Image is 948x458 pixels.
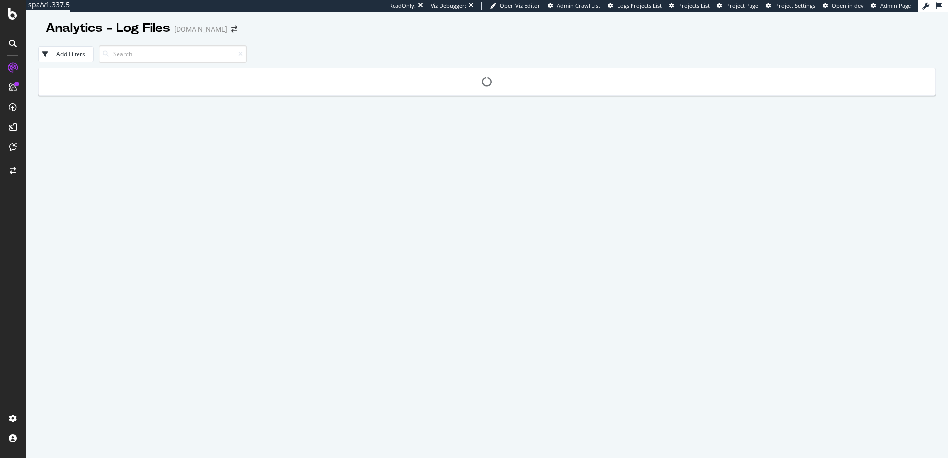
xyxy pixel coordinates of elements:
div: Viz Debugger: [431,2,466,10]
div: [DOMAIN_NAME] [174,24,227,34]
button: Add Filters [38,46,94,62]
div: ReadOnly: [389,2,416,10]
span: Open Viz Editor [500,2,540,9]
span: Admin Crawl List [557,2,600,9]
a: Admin Page [871,2,911,10]
span: Logs Projects List [617,2,662,9]
input: Search [99,45,247,63]
a: Admin Crawl List [548,2,600,10]
span: Open in dev [832,2,864,9]
a: Open in dev [823,2,864,10]
div: Analytics - Log Files [46,20,170,37]
div: arrow-right-arrow-left [231,26,237,33]
a: Logs Projects List [608,2,662,10]
span: Projects List [678,2,710,9]
span: Project Page [726,2,758,9]
div: Add Filters [56,50,85,58]
a: Projects List [669,2,710,10]
span: Admin Page [880,2,911,9]
a: Project Settings [766,2,815,10]
a: Project Page [717,2,758,10]
span: Project Settings [775,2,815,9]
a: Open Viz Editor [490,2,540,10]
